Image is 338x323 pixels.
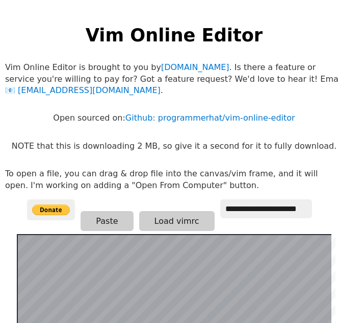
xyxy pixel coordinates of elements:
[81,211,133,231] button: Paste
[5,85,161,95] a: [EMAIL_ADDRESS][DOMAIN_NAME]
[125,113,295,123] a: Github: programmerhat/vim-online-editor
[12,141,336,152] p: NOTE that this is downloading 2 MB, so give it a second for it to fully download.
[86,22,263,48] h1: Vim Online Editor
[53,112,295,124] p: Open sourced on:
[139,211,215,231] button: Load vimrc
[161,62,229,72] a: [DOMAIN_NAME]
